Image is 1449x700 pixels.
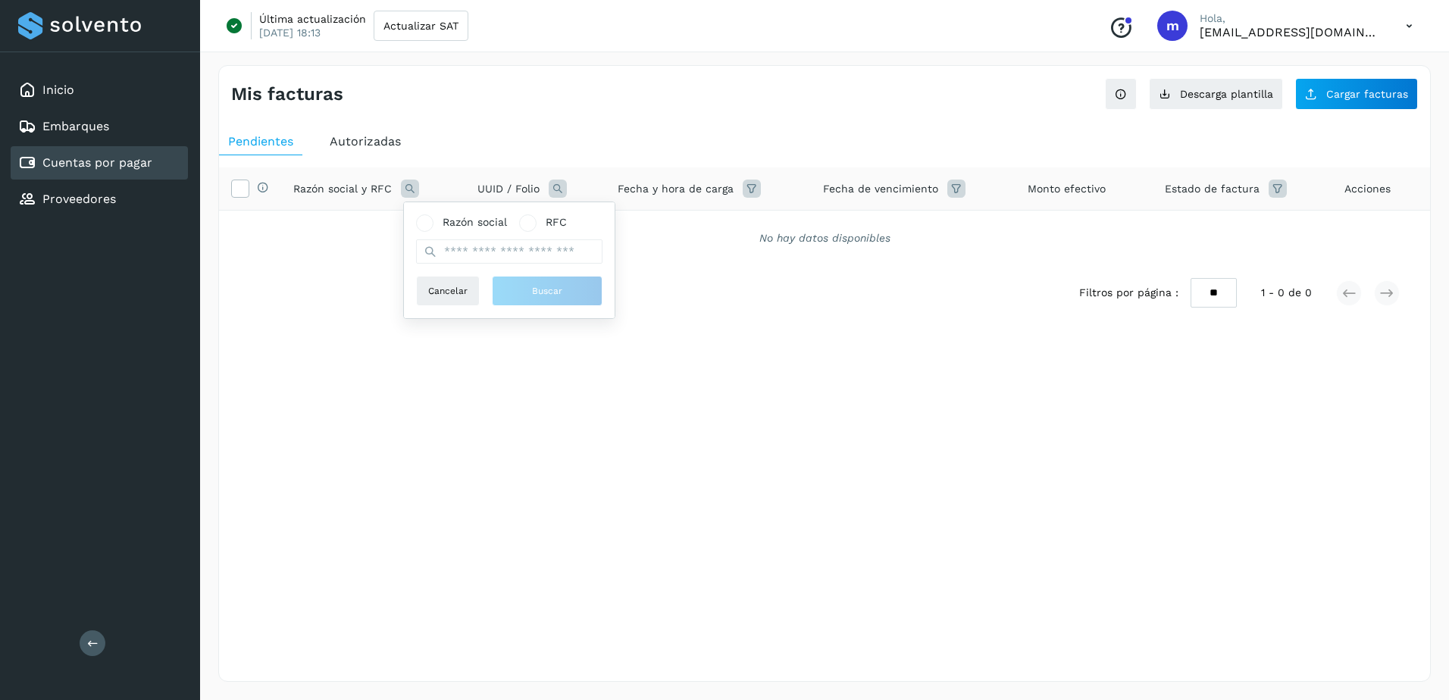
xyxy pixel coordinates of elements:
div: Cuentas por pagar [11,146,188,180]
p: Hola, [1200,12,1382,25]
span: Autorizadas [330,134,401,148]
a: Embarques [42,119,109,133]
div: Proveedores [11,183,188,216]
span: Monto efectivo [1028,181,1106,197]
span: 1 - 0 de 0 [1261,285,1312,301]
h4: Mis facturas [231,83,343,105]
p: Última actualización [259,12,366,26]
button: Actualizar SAT [374,11,468,41]
span: UUID / Folio [477,181,540,197]
a: Inicio [42,83,74,97]
p: mlozano@joffroy.com [1200,25,1382,39]
p: [DATE] 18:13 [259,26,321,39]
span: Filtros por página : [1079,285,1178,301]
span: Actualizar SAT [383,20,458,31]
div: No hay datos disponibles [239,230,1410,246]
span: Descarga plantilla [1180,89,1273,99]
span: Cargar facturas [1326,89,1408,99]
span: Fecha de vencimiento [823,181,938,197]
span: Acciones [1344,181,1391,197]
div: Embarques [11,110,188,143]
span: Estado de factura [1165,181,1260,197]
div: Inicio [11,73,188,107]
a: Cuentas por pagar [42,155,152,170]
a: Proveedores [42,192,116,206]
span: Razón social y RFC [293,181,392,197]
button: Cargar facturas [1295,78,1418,110]
button: Descarga plantilla [1149,78,1283,110]
span: Fecha y hora de carga [618,181,734,197]
span: Pendientes [228,134,293,148]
